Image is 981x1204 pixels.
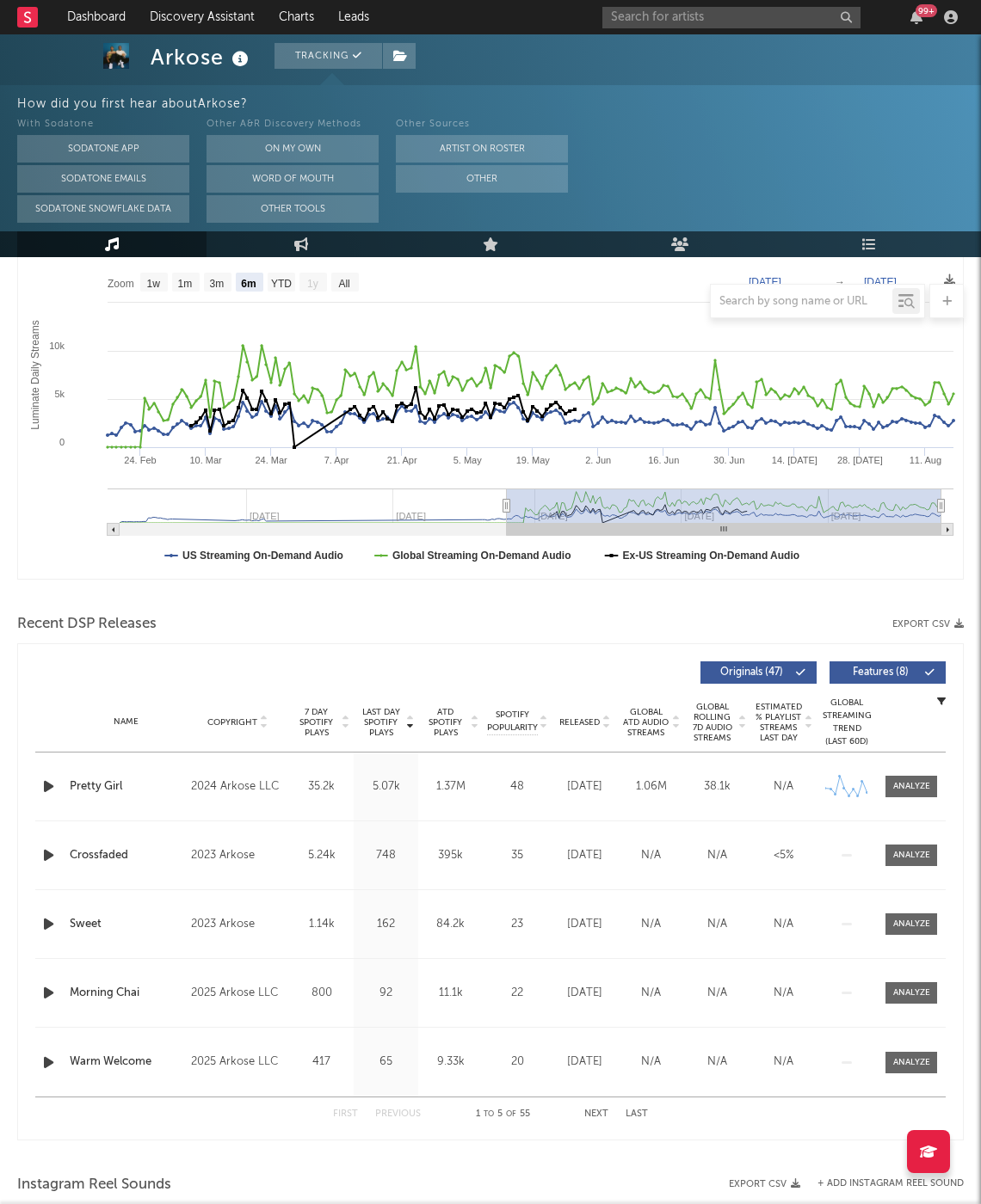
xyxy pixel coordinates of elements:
button: Artist on Roster [396,135,568,163]
div: 2023 Arkose [191,845,285,866]
button: Export CSV [729,1179,800,1189]
button: Tracking [275,43,382,69]
div: 1.06M [622,778,680,795]
div: 2025 Arkose LLC [191,1052,285,1072]
div: 162 [358,916,414,933]
text: All [338,278,349,290]
div: [DATE] [556,847,614,864]
a: Sweet [70,916,182,933]
div: N/A [755,778,812,795]
span: Copyright [207,717,257,728]
div: 11.1k [423,985,478,1002]
div: 9.33k [423,1053,478,1071]
span: Last Day Spotify Plays [358,707,404,738]
text: 1m [178,278,193,290]
span: Global ATD Audio Streams [622,707,669,738]
text: 1w [147,278,161,290]
span: of [506,1110,516,1118]
button: Export CSV [892,619,964,630]
div: 92 [358,985,414,1002]
text: 19. May [516,455,551,465]
div: N/A [755,985,812,1002]
button: Word Of Mouth [207,165,379,193]
text: [DATE] [864,276,897,288]
span: Global Rolling 7D Audio Streams [688,702,736,743]
span: Released [559,717,600,728]
text: 11. Aug [910,455,941,465]
div: [DATE] [556,1053,614,1071]
text: 5k [54,389,65,399]
div: 84.2k [423,916,478,933]
div: 395k [423,847,478,864]
div: How did you first hear about Arkose ? [17,94,981,114]
button: Sodatone App [17,135,189,163]
a: Morning Chai [70,985,182,1002]
text: 2. Jun [585,455,611,465]
div: 417 [293,1053,349,1071]
text: 10. Mar [189,455,222,465]
div: 1.14k [293,916,349,933]
div: 65 [358,1053,414,1071]
span: 7 Day Spotify Plays [293,707,339,738]
div: [DATE] [556,985,614,1002]
text: 24. Mar [255,455,287,465]
div: N/A [688,1053,746,1071]
a: Pretty Girl [70,778,182,795]
button: Other [396,165,568,193]
div: N/A [622,916,680,933]
text: Zoom [108,278,134,290]
div: N/A [755,1053,812,1071]
text: 5. May [453,455,483,465]
button: Features(8) [830,661,946,684]
text: [DATE] [749,276,781,288]
div: [DATE] [556,778,614,795]
a: Warm Welcome [70,1053,182,1071]
div: Other Sources [396,114,568,135]
div: 38.1k [688,778,746,795]
div: <5% [755,847,812,864]
div: N/A [622,985,680,1002]
svg: Luminate Daily Consumption [18,235,962,579]
button: Sodatone Snowflake Data [17,195,189,223]
div: 2025 Arkose LLC [191,983,285,1004]
div: N/A [688,847,746,864]
span: ATD Spotify Plays [423,707,468,738]
text: Ex-US Streaming On-Demand Audio [623,550,800,562]
div: 2024 Arkose LLC [191,777,285,797]
div: 5.24k [293,847,349,864]
text: 14. [DATE] [772,455,817,465]
span: Originals ( 47 ) [712,667,791,678]
text: US Streaming On-Demand Audio [182,550,343,562]
span: Spotify Popularity [487,709,538,734]
div: 48 [487,778,547,795]
div: 20 [487,1053,547,1071]
span: Features ( 8 ) [841,667,920,678]
text: 16. Jun [648,455,679,465]
span: Instagram Reel Sounds [17,1175,171,1195]
text: 3m [210,278,225,290]
a: Crossfaded [70,847,182,864]
div: [DATE] [556,916,614,933]
span: Recent DSP Releases [17,614,157,635]
text: 0 [59,437,65,447]
text: YTD [271,278,292,290]
div: Global Streaming Trend (Last 60D) [821,697,873,748]
text: 7. Apr [324,455,349,465]
div: 800 [293,985,349,1002]
text: 21. Apr [387,455,417,465]
text: 30. Jun [713,455,744,465]
div: 748 [358,847,414,864]
text: Global Streaming On-Demand Audio [392,550,571,562]
div: 2023 Arkose [191,914,285,935]
span: Estimated % Playlist Streams Last Day [755,702,802,743]
div: Arkose [151,43,253,71]
button: + Add Instagram Reel Sound [817,1179,964,1189]
div: 35 [487,847,547,864]
text: 10k [49,341,65,351]
div: 23 [487,916,547,933]
div: N/A [688,916,746,933]
div: 22 [487,985,547,1002]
